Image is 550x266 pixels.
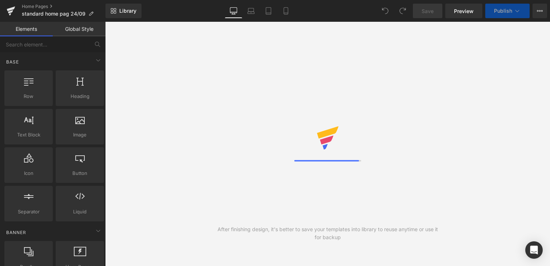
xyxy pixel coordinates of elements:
div: Open Intercom Messenger [525,241,543,259]
span: Image [58,131,102,139]
span: Heading [58,93,102,100]
button: Undo [378,4,392,18]
button: Redo [395,4,410,18]
button: Publish [485,4,530,18]
a: New Library [105,4,142,18]
a: Mobile [277,4,295,18]
span: Base [5,58,20,65]
span: Preview [454,7,474,15]
a: Laptop [242,4,260,18]
a: Tablet [260,4,277,18]
span: Row [7,93,51,100]
a: Desktop [225,4,242,18]
button: More [533,4,547,18]
span: Icon [7,169,51,177]
span: Separator [7,208,51,216]
div: After finishing design, it's better to save your templates into library to reuse anytime or use i... [216,225,439,241]
span: Library [119,8,136,14]
a: Preview [445,4,482,18]
a: Home Pages [22,4,105,9]
span: standard home pag 24/09 [22,11,85,17]
span: Save [422,7,434,15]
span: Button [58,169,102,177]
a: Global Style [53,22,105,36]
span: Liquid [58,208,102,216]
span: Banner [5,229,27,236]
span: Text Block [7,131,51,139]
span: Publish [494,8,512,14]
